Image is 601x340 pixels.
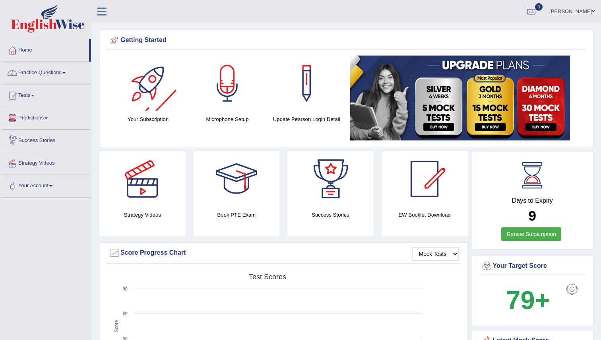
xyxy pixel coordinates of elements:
[123,311,128,316] text: 60
[0,107,91,127] a: Predictions
[0,39,89,59] a: Home
[123,286,128,291] text: 90
[535,3,543,11] span: 0
[0,130,91,150] a: Success Stories
[0,175,91,195] a: Your Account
[109,247,459,259] div: Score Progress Chart
[249,273,286,281] tspan: Test scores
[506,286,550,315] b: 79+
[192,115,263,123] h4: Microphone Setup
[481,260,584,272] div: Your Target Score
[99,211,186,219] h4: Strategy Videos
[0,152,91,172] a: Strategy Videos
[109,35,584,46] div: Getting Started
[529,208,536,223] b: 9
[501,227,561,241] a: Renew Subscription
[114,320,119,332] tspan: Score
[287,211,374,219] h4: Success Stories
[481,197,584,204] h4: Days to Expiry
[382,211,468,219] h4: EW Booklet Download
[194,211,280,219] h4: Book PTE Exam
[271,115,342,123] h4: Update Pearson Login Detail
[0,85,91,104] a: Tests
[112,115,184,123] h4: Your Subscription
[0,62,91,82] a: Practice Questions
[350,56,570,140] img: small5.jpg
